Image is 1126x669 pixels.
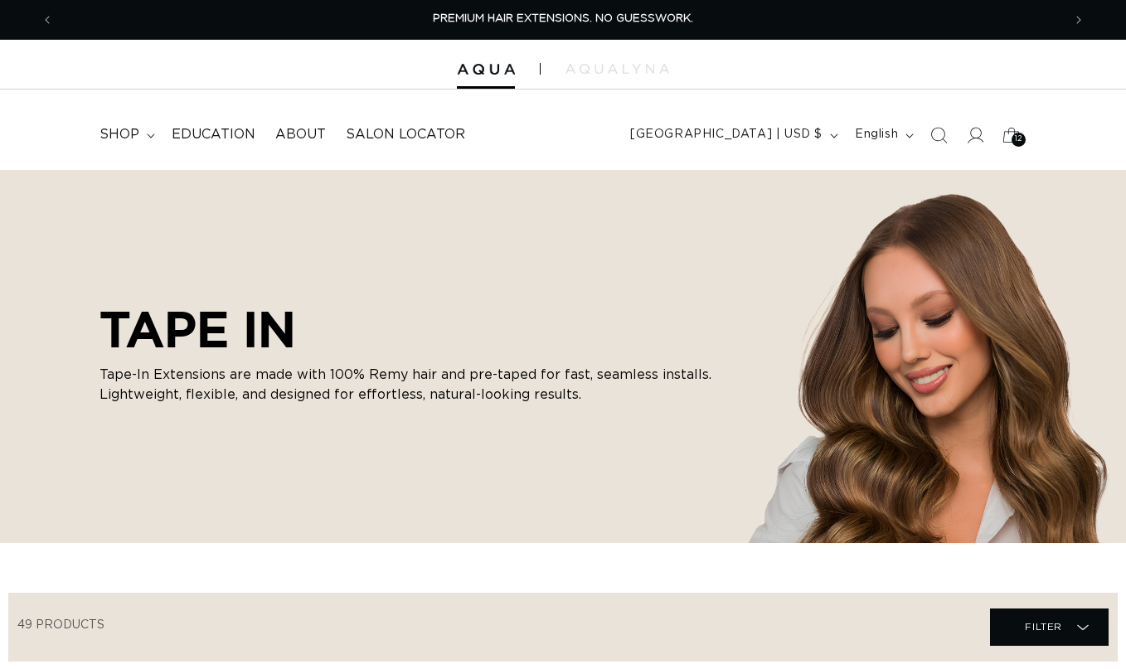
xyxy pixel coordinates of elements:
span: Filter [1025,611,1062,642]
span: 49 products [17,619,104,631]
button: Previous announcement [29,4,66,36]
span: Education [172,126,255,143]
button: Next announcement [1060,4,1097,36]
span: PREMIUM HAIR EXTENSIONS. NO GUESSWORK. [433,13,693,24]
summary: Filter [990,608,1109,646]
p: Tape-In Extensions are made with 100% Remy hair and pre-taped for fast, seamless installs. Lightw... [99,365,730,405]
span: English [855,126,898,143]
h2: TAPE IN [99,300,730,358]
summary: shop [90,116,162,153]
span: Salon Locator [346,126,465,143]
img: Aqua Hair Extensions [457,64,515,75]
span: 12 [1015,133,1023,147]
button: [GEOGRAPHIC_DATA] | USD $ [620,119,845,151]
summary: Search [920,117,957,153]
a: Salon Locator [336,116,475,153]
a: Education [162,116,265,153]
img: aqualyna.com [565,64,669,74]
a: About [265,116,336,153]
button: English [845,119,920,151]
span: [GEOGRAPHIC_DATA] | USD $ [630,126,823,143]
span: shop [99,126,139,143]
span: About [275,126,326,143]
